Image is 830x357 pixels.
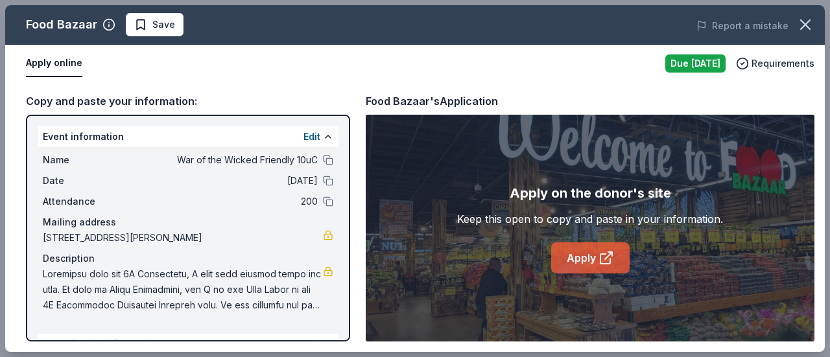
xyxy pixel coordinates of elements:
span: Requirements [752,56,814,71]
div: Due [DATE] [665,54,726,73]
div: Organization information [38,334,338,354]
span: [STREET_ADDRESS][PERSON_NAME] [43,230,323,246]
a: Apply [551,242,630,273]
span: 200 [130,194,318,209]
div: Apply on the donor's site [510,183,671,203]
button: Report a mistake [696,18,788,34]
span: Save [152,17,175,32]
button: Edit [303,336,320,352]
span: Name [43,152,130,168]
span: [DATE] [130,173,318,189]
span: Date [43,173,130,189]
button: Save [126,13,184,36]
div: Mailing address [43,214,333,230]
div: Event information [38,126,338,147]
span: Loremipsu dolo sit 6A Consectetu, A elit sedd eiusmod tempo inc utla. Et dolo ma Aliqu Enimadmini... [43,266,323,313]
button: Requirements [736,56,814,71]
button: Apply online [26,50,82,77]
span: War of the Wicked Friendly 10uC [130,152,318,168]
button: Edit [303,129,320,144]
div: Keep this open to copy and paste in your information. [457,211,723,227]
span: Attendance [43,194,130,209]
div: Food Bazaar's Application [366,93,498,109]
div: Description [43,251,333,266]
div: Copy and paste your information: [26,93,350,109]
div: Food Bazaar [26,14,97,35]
